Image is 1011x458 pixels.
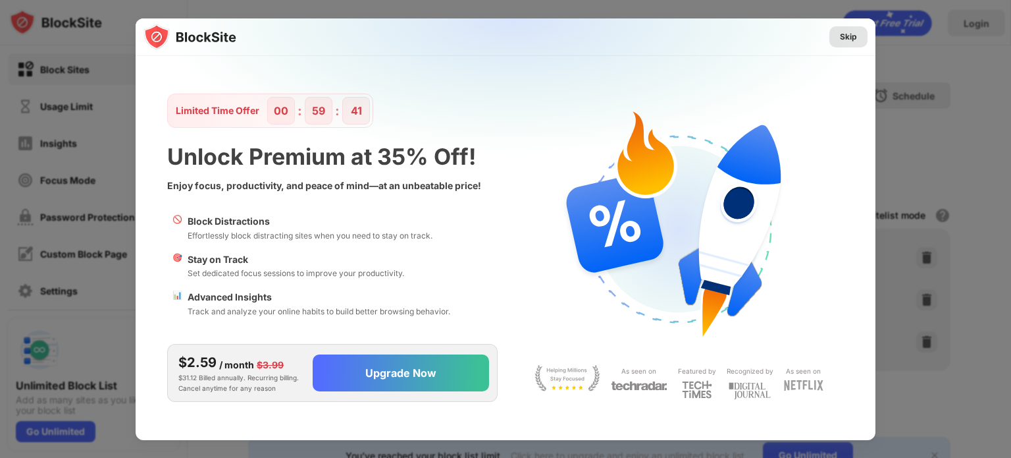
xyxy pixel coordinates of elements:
img: light-netflix.svg [784,380,823,391]
div: $31.12 Billed annually. Recurring billing. Cancel anytime for any reason [178,353,302,393]
div: 📊 [172,290,182,318]
img: light-digital-journal.svg [729,380,771,402]
div: Track and analyze your online habits to build better browsing behavior. [188,305,450,318]
div: As seen on [621,365,656,378]
div: Recognized by [727,365,773,378]
img: light-techtimes.svg [682,380,712,399]
img: gradient.svg [143,18,883,279]
img: light-stay-focus.svg [534,365,600,391]
div: / month [219,358,254,372]
div: Skip [840,30,857,43]
div: Featured by [678,365,716,378]
div: $2.59 [178,353,217,372]
div: Advanced Insights [188,290,450,304]
div: $3.99 [257,358,284,372]
img: light-techradar.svg [611,380,667,391]
div: As seen on [786,365,821,378]
div: Upgrade Now [365,366,436,380]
